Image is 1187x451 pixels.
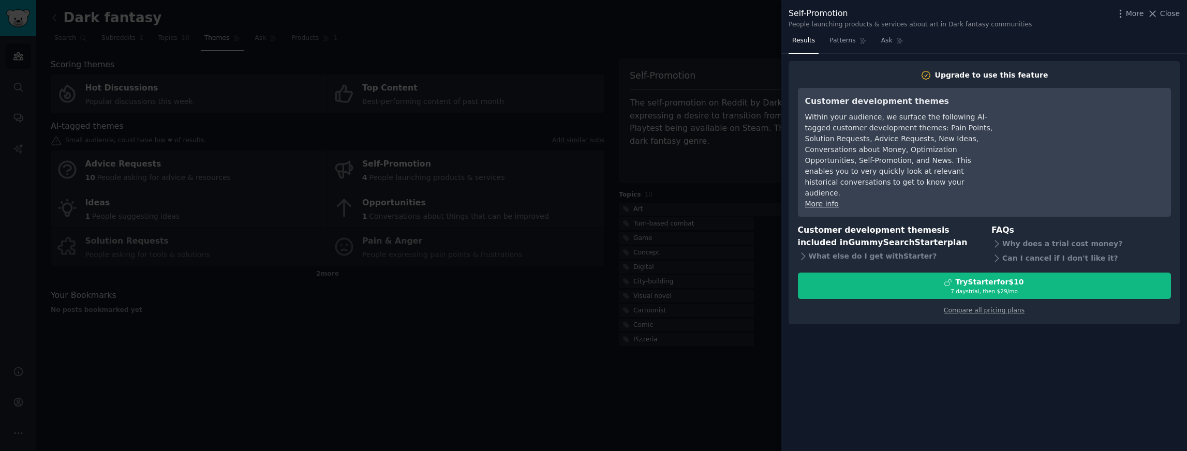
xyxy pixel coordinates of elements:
h3: Customer development themes is included in plan [798,224,977,249]
div: Can I cancel if I don't like it? [991,251,1171,265]
a: Compare all pricing plans [944,307,1025,314]
div: 7 days trial, then $ 29 /mo [798,288,1170,295]
span: More [1126,8,1144,19]
iframe: YouTube video player [1008,95,1164,173]
button: TryStarterfor$107 daystrial, then $29/mo [798,273,1171,299]
h3: Customer development themes [805,95,994,108]
a: Patterns [826,33,870,54]
div: Upgrade to use this feature [935,70,1048,81]
span: Ask [881,36,893,46]
span: Results [792,36,815,46]
div: People launching products & services about art in Dark fantasy communities [789,20,1032,29]
button: Close [1147,8,1180,19]
h3: FAQs [991,224,1171,237]
div: Self-Promotion [789,7,1032,20]
div: Why does a trial cost money? [991,236,1171,251]
a: Ask [878,33,907,54]
span: Close [1160,8,1180,19]
div: Try Starter for $10 [955,277,1023,288]
div: Within your audience, we surface the following AI-tagged customer development themes: Pain Points... [805,112,994,199]
span: GummySearch Starter [848,237,947,247]
a: More info [805,200,839,208]
a: Results [789,33,819,54]
button: More [1115,8,1144,19]
div: What else do I get with Starter ? [798,249,977,264]
span: Patterns [829,36,855,46]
